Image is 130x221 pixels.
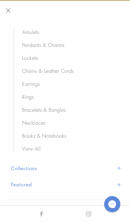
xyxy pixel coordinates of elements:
a: Books & Notebooks [22,132,116,139]
button: Featured [11,176,122,193]
a: View All [22,145,116,152]
a: Facebook [39,210,44,217]
button: Close navigation [6,8,11,13]
a: Chains & Leather Cords [22,67,116,75]
iframe: Gorgias live chat messenger [101,194,124,215]
a: High Jewellery [6,200,122,213]
a: Earrings [22,80,116,87]
a: Bracelets & Bangles [22,106,116,113]
a: Pendants & Charms [22,41,116,49]
a: Instagram [86,210,91,217]
a: Necklaces [22,119,116,126]
a: Lockets [22,54,116,62]
a: Amulets [22,29,116,36]
a: Rings [22,93,116,100]
button: Collections [11,160,122,177]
